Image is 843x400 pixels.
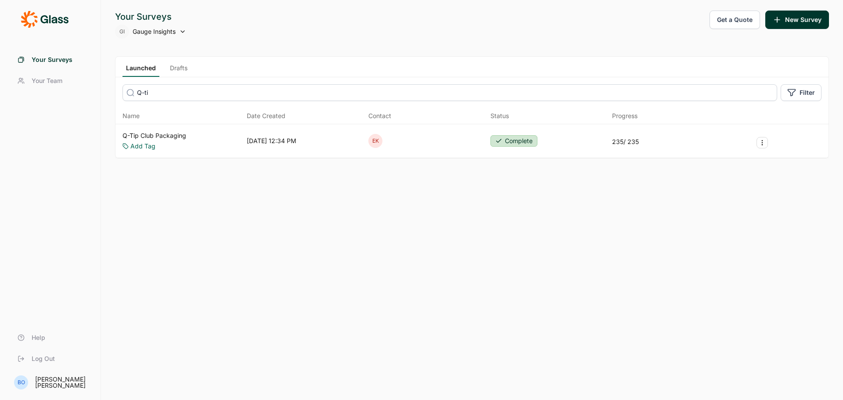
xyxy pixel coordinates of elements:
a: Drafts [166,64,191,77]
div: Contact [368,112,391,120]
button: Filter [781,84,821,101]
button: Get a Quote [710,11,760,29]
div: EK [368,134,382,148]
div: Status [490,112,509,120]
a: Q-Tip Club Packaging [122,131,186,140]
div: [PERSON_NAME] [PERSON_NAME] [35,376,90,389]
button: New Survey [765,11,829,29]
button: Complete [490,135,537,147]
a: Launched [122,64,159,77]
div: Progress [612,112,638,120]
span: Filter [800,88,815,97]
span: Help [32,333,45,342]
button: Survey Actions [757,137,768,148]
div: BO [14,375,28,389]
span: Log Out [32,354,55,363]
span: Your Surveys [32,55,72,64]
span: Name [122,112,140,120]
span: Date Created [247,112,285,120]
div: GI [115,25,129,39]
span: Gauge Insights [133,27,176,36]
div: 235 / 235 [612,137,639,146]
input: Search [122,84,777,101]
span: Your Team [32,76,62,85]
div: Your Surveys [115,11,186,23]
a: Add Tag [130,142,155,151]
div: [DATE] 12:34 PM [247,137,296,145]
